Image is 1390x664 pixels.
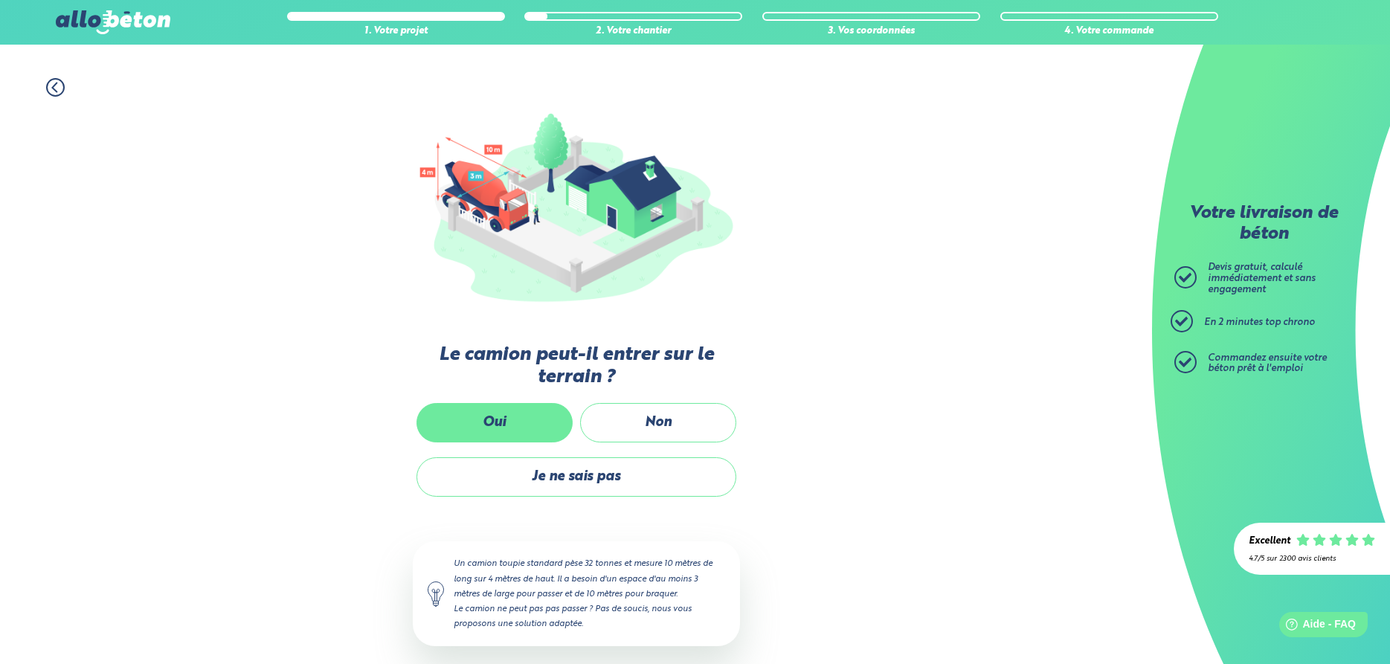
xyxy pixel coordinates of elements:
[413,344,740,388] label: Le camion peut-il entrer sur le terrain ?
[56,10,170,34] img: allobéton
[416,403,573,442] label: Oui
[413,541,740,646] div: Un camion toupie standard pèse 32 tonnes et mesure 10 mètres de long sur 4 mètres de haut. Il a b...
[580,403,736,442] label: Non
[524,26,742,37] div: 2. Votre chantier
[287,26,505,37] div: 1. Votre projet
[1000,26,1218,37] div: 4. Votre commande
[1258,606,1374,648] iframe: Help widget launcher
[762,26,980,37] div: 3. Vos coordonnées
[416,457,736,497] label: Je ne sais pas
